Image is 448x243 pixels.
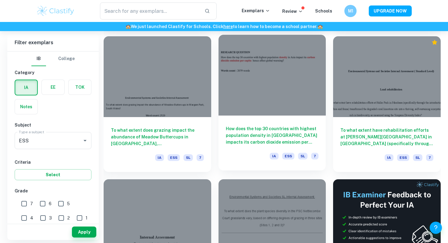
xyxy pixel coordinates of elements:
h6: Filter exemplars [7,34,99,51]
h6: Grade [15,188,91,194]
span: ESS [168,154,180,161]
button: Apply [72,227,96,238]
span: 1 [86,215,87,221]
p: Review [282,8,303,15]
span: 3 [49,215,52,221]
h6: How does the top 30 countries with highest population density in [GEOGRAPHIC_DATA] impacts its ca... [226,125,319,145]
h6: Category [15,69,91,76]
button: Help and Feedback [430,222,442,234]
button: College [58,52,75,66]
span: IA [385,154,393,161]
span: IA [270,153,279,159]
a: Schools [315,9,332,13]
span: 🏫 [126,24,131,29]
span: ESS [282,153,294,159]
button: EE [42,80,64,95]
button: Notes [15,99,37,114]
label: Type a subject [19,129,44,134]
button: IA [15,80,37,95]
span: IA [155,154,164,161]
span: 5 [67,200,70,207]
h6: To what extent have rehabilitation efforts at [PERSON_NAME][GEOGRAPHIC_DATA] in [GEOGRAPHIC_DATA]... [340,127,433,147]
span: ESS [397,154,409,161]
a: To what extent does grazing impact the abundance of Meadow Buttercups in [GEOGRAPHIC_DATA], [GEOG... [104,36,211,172]
input: Search for any exemplars... [100,2,200,20]
span: 7 [311,153,318,159]
div: Filter type choice [31,52,75,66]
span: 6 [49,200,52,207]
span: 7 [426,154,433,161]
h6: M1 [347,8,354,14]
button: TOK [69,80,91,95]
span: 7 [197,154,204,161]
button: IB [31,52,46,66]
a: How does the top 30 countries with highest population density in [GEOGRAPHIC_DATA] impacts its ca... [219,36,326,172]
button: UPGRADE NOW [369,5,412,16]
h6: To what extent does grazing impact the abundance of Meadow Buttercups in [GEOGRAPHIC_DATA], [GEOG... [111,127,204,147]
h6: Criteria [15,159,91,166]
h6: Subject [15,122,91,128]
span: SL [183,154,193,161]
span: SL [413,154,422,161]
div: Premium [432,39,438,45]
span: 7 [30,200,33,207]
a: here [223,24,233,29]
span: 2 [67,215,70,221]
button: M1 [344,5,357,17]
button: Open [81,136,89,145]
button: Select [15,169,91,180]
a: To what extent have rehabilitation efforts at [PERSON_NAME][GEOGRAPHIC_DATA] in [GEOGRAPHIC_DATA]... [333,36,441,172]
span: 🏫 [318,24,323,29]
img: Clastify logo [36,5,75,17]
span: 4 [30,215,33,221]
h6: We just launched Clastify for Schools. Click to learn how to become a school partner. [1,23,447,30]
span: SL [298,153,308,159]
p: Exemplars [242,7,270,14]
